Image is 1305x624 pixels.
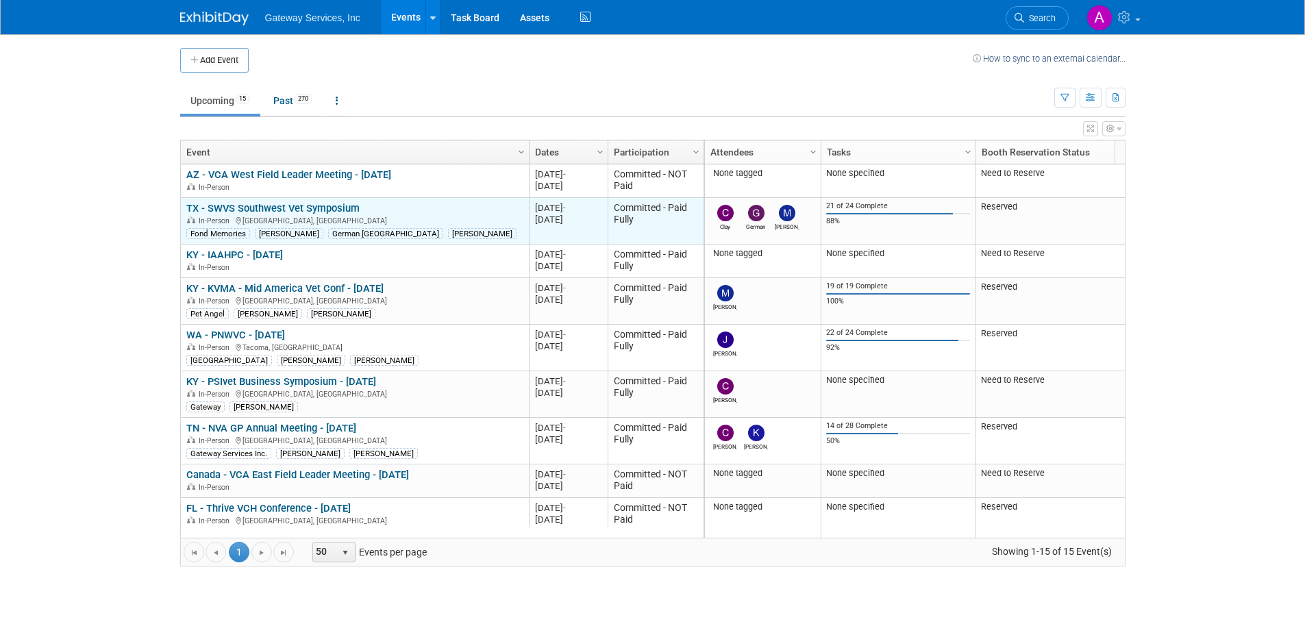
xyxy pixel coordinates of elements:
img: Mellisa Baker [779,205,795,221]
div: [PERSON_NAME] [349,448,418,459]
img: Catherine Nolfo [717,378,734,395]
div: [GEOGRAPHIC_DATA], [GEOGRAPHIC_DATA] [186,214,523,226]
a: Tasks [827,140,967,164]
img: Alyson Evans [1086,5,1113,31]
td: Committed - NOT Paid [608,498,704,545]
div: [DATE] [535,294,601,305]
a: Go to the previous page [206,542,226,562]
span: - [563,503,566,513]
div: [DATE] [535,329,601,340]
td: Committed - Paid Fully [608,278,704,325]
td: Reserved [975,498,1189,545]
span: - [563,169,566,179]
span: Go to the first page [188,547,199,558]
div: [PERSON_NAME] [255,228,323,239]
div: [DATE] [535,214,601,225]
div: None specified [826,168,970,179]
a: Event [186,140,520,164]
img: In-Person Event [187,183,195,190]
div: [DATE] [535,260,601,272]
div: [PERSON_NAME] [307,308,375,319]
div: [DATE] [535,282,601,294]
span: In-Person [199,390,234,399]
a: Canada - VCA East Field Leader Meeting - [DATE] [186,469,409,481]
div: None specified [826,248,970,259]
div: None tagged [710,248,815,259]
span: Column Settings [808,147,819,158]
div: Justine Burke [713,348,737,357]
div: [GEOGRAPHIC_DATA], [GEOGRAPHIC_DATA] [186,434,523,446]
a: How to sync to an external calendar... [973,53,1126,64]
a: Attendees [710,140,812,164]
span: In-Person [199,516,234,525]
td: Need to Reserve [975,164,1189,198]
div: Gateway [186,401,225,412]
img: Miranda Osborne [717,285,734,301]
a: KY - PSIvet Business Symposium - [DATE] [186,375,376,388]
div: 19 of 19 Complete [826,282,970,291]
a: AZ - VCA West Field Leader Meeting - [DATE] [186,169,391,181]
span: Column Settings [962,147,973,158]
span: 270 [294,94,312,104]
a: KY - IAAHPC - [DATE] [186,249,283,261]
span: Column Settings [691,147,701,158]
div: German Delgadillo [744,221,768,230]
span: - [563,203,566,213]
span: Column Settings [516,147,527,158]
div: 92% [826,343,970,353]
a: Booth Reservation Status [982,140,1180,164]
td: Committed - NOT Paid [608,464,704,498]
span: Go to the previous page [210,547,221,558]
td: Need to Reserve [975,245,1189,278]
div: 88% [826,216,970,226]
td: Reserved [975,198,1189,245]
div: [DATE] [535,202,601,214]
a: Go to the first page [184,542,204,562]
div: [DATE] [535,480,601,492]
span: - [563,329,566,340]
span: Go to the next page [256,547,267,558]
div: [DATE] [535,169,601,180]
td: Reserved [975,278,1189,325]
span: Showing 1-15 of 15 Event(s) [979,542,1124,561]
td: Committed - Paid Fully [608,325,704,371]
td: Need to Reserve [975,371,1189,418]
div: [PERSON_NAME] [276,448,345,459]
span: 15 [235,94,250,104]
div: Catherine Nolfo [713,395,737,403]
a: TX - SWVS Southwest Vet Symposium [186,202,360,214]
a: Column Settings [806,140,821,161]
td: Committed - Paid Fully [608,371,704,418]
a: Upcoming15 [180,88,260,114]
div: None specified [826,375,970,386]
div: Tacoma, [GEOGRAPHIC_DATA] [186,341,523,353]
div: Gateway Services Inc. [186,448,271,459]
img: Kara Sustic [748,425,765,441]
div: 22 of 24 Complete [826,328,970,338]
span: In-Person [199,263,234,272]
img: Chris Nelson [717,425,734,441]
div: [DATE] [535,434,601,445]
img: Justine Burke [717,332,734,348]
a: Column Settings [688,140,704,161]
div: Mellisa Baker [775,221,799,230]
img: German Delgadillo [748,205,765,221]
span: Events per page [295,542,440,562]
a: Search [1006,6,1069,30]
a: Go to the last page [273,542,294,562]
div: [DATE] [535,375,601,387]
div: Clay Cass [713,221,737,230]
a: WA - PNWVC - [DATE] [186,329,285,341]
div: [DATE] [535,469,601,480]
span: - [563,469,566,479]
span: In-Person [199,297,234,305]
span: In-Person [199,483,234,492]
div: [DATE] [535,514,601,525]
td: Need to Reserve [975,464,1189,498]
td: Reserved [975,325,1189,371]
div: [PERSON_NAME] [277,355,345,366]
div: Miranda Osborne [713,301,737,310]
img: ExhibitDay [180,12,249,25]
div: [GEOGRAPHIC_DATA] [186,355,272,366]
a: Participation [614,140,695,164]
